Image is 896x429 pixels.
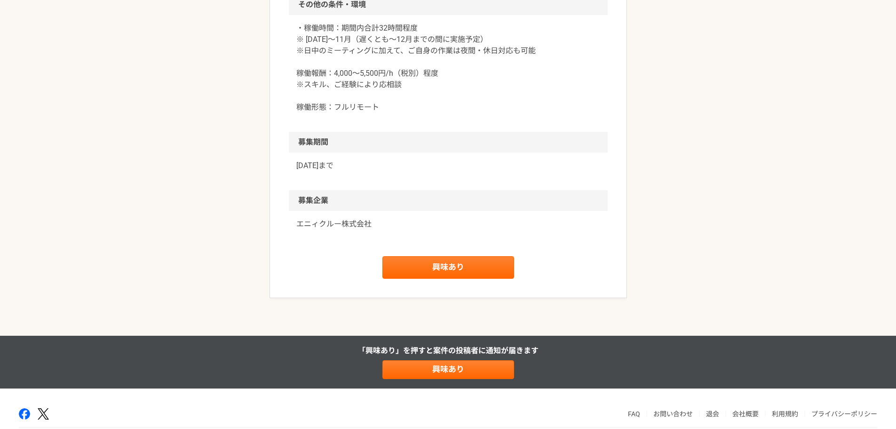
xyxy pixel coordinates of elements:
p: 「興味あり」を押すと 案件の投稿者に通知が届きます [358,345,539,356]
h2: 募集企業 [289,190,608,211]
a: FAQ [628,410,640,418]
a: エニィクルー株式会社 [296,219,600,230]
img: facebook-2adfd474.png [19,408,30,420]
a: プライバシーポリシー [811,410,877,418]
a: 興味あり [382,360,514,379]
a: 利用規約 [772,410,798,418]
h2: 募集期間 [289,132,608,153]
a: お問い合わせ [653,410,693,418]
a: 興味あり [382,256,514,279]
a: 会社概要 [732,410,759,418]
a: 退会 [706,410,719,418]
p: [DATE]まで [296,160,600,171]
img: x-391a3a86.png [38,408,49,420]
p: ・稼働時間：期間内合計32時間程度 ※ [DATE]〜11月（遅くとも〜12月までの間に実施予定） ※日中のミーティングに加えて、ご自身の作業は夜間・休日対応も可能 稼働報酬：4,000〜5,5... [296,23,600,113]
